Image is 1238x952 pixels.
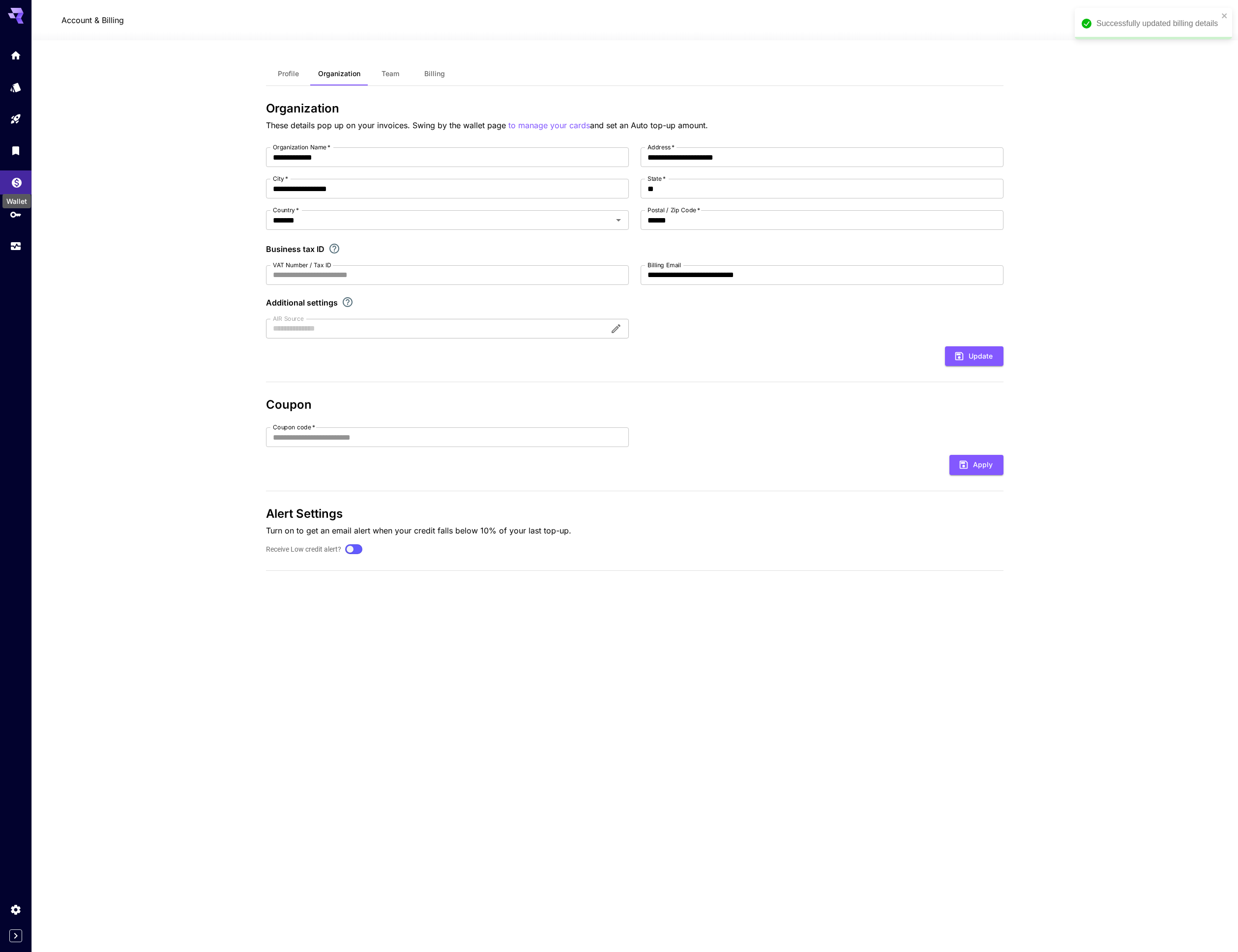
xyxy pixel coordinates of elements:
p: Business tax ID [266,243,324,255]
label: Organization Name [273,143,330,151]
label: Address [648,143,675,151]
button: Expand sidebar [9,929,22,942]
button: Open [612,213,625,227]
button: Update [945,346,1003,366]
div: Wallet [2,194,31,208]
label: Country [273,206,299,214]
span: Organization [318,69,360,78]
svg: Explore additional customization settings [342,296,354,308]
a: Account & Billing [61,14,124,26]
div: Usage [10,240,22,252]
label: State [648,174,666,183]
div: Home [10,49,22,61]
div: Wallet [11,173,23,186]
button: close [1221,12,1228,20]
label: Receive Low credit alert? [266,544,341,555]
div: Settings [10,903,22,916]
div: Successfully updated billing details [1096,18,1218,29]
span: and set an Auto top-up amount. [590,120,708,130]
div: API Keys [10,208,22,221]
label: AIR Source [273,314,303,323]
label: Postal / Zip Code [648,206,700,214]
button: to manage your cards [508,119,590,132]
div: Playground [10,113,22,125]
label: Coupon code [273,423,315,431]
p: Additional settings [266,297,338,308]
h3: Organization [266,102,1003,115]
label: Billing Email [648,261,681,269]
nav: breadcrumb [61,14,124,26]
h3: Alert Settings [266,507,1003,521]
svg: If you are a business tax registrant, please enter your business tax ID here. [328,243,340,254]
div: Models [10,81,22,93]
div: Library [10,144,22,157]
label: City [273,174,288,183]
p: Turn on to get an email alert when your credit falls below 10% of your last top-up. [266,525,1003,536]
label: VAT Number / Tax ID [273,261,331,269]
span: Team [382,69,399,78]
h3: Coupon [266,398,1003,412]
button: Apply [949,455,1003,475]
span: These details pop up on your invoices. Swing by the wallet page [266,120,508,130]
span: Profile [278,69,299,78]
span: Billing [424,69,445,78]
